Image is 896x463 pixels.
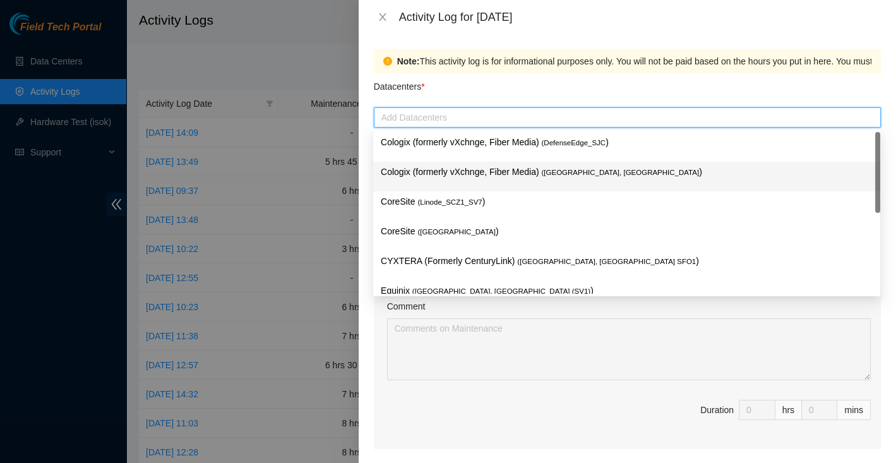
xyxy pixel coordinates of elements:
span: close [378,12,388,22]
p: CoreSite ) [381,195,873,209]
label: Comment [387,299,426,313]
p: CoreSite ) [381,224,873,239]
span: ( Linode_SCZ1_SV7 [417,198,482,206]
div: Activity Log for [DATE] [399,10,881,24]
p: CYXTERA (Formerly CenturyLink) ) [381,254,873,268]
span: ( DefenseEdge_SJC [541,139,606,147]
span: ( [GEOGRAPHIC_DATA], [GEOGRAPHIC_DATA] (SV1) [412,287,590,295]
span: ( [GEOGRAPHIC_DATA], [GEOGRAPHIC_DATA] [541,169,699,176]
p: Cologix (formerly vXchnge, Fiber Media) ) [381,135,873,150]
p: Equinix ) [381,284,873,298]
span: ( [GEOGRAPHIC_DATA], [GEOGRAPHIC_DATA] SFO1 [517,258,696,265]
div: Duration [700,403,734,417]
span: ( [GEOGRAPHIC_DATA] [417,228,496,236]
button: Close [374,11,391,23]
textarea: Comment [387,318,871,380]
p: Datacenters [374,73,425,93]
strong: Note: [397,54,420,68]
div: hrs [775,400,802,420]
p: Cologix (formerly vXchnge, Fiber Media) ) [381,165,873,179]
span: exclamation-circle [383,57,392,66]
div: mins [837,400,871,420]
